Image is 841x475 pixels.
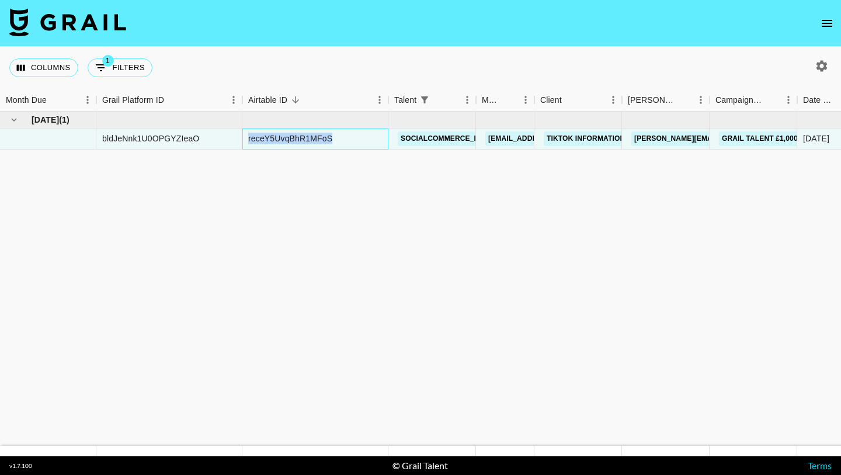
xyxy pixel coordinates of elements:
div: v 1.7.100 [9,462,32,470]
div: Manager [476,89,534,112]
span: ( 1 ) [59,114,69,126]
div: © Grail Talent [392,460,448,471]
a: TikTok Information Technologies UK Limited [544,131,730,146]
button: Sort [47,92,63,108]
button: Sort [501,92,517,108]
div: 1 active filter [416,92,433,108]
button: Menu [604,91,622,109]
div: 11/09/2025 [803,133,829,144]
a: Terms [808,460,832,471]
button: open drawer [815,12,839,35]
div: Date Created [803,89,836,112]
button: Sort [763,92,780,108]
button: Sort [562,92,578,108]
div: Airtable ID [248,89,287,112]
a: [PERSON_NAME][EMAIL_ADDRESS][DOMAIN_NAME] [631,131,822,146]
button: Select columns [9,58,78,77]
div: bldJeNnk1U0OPGYZIeaO [102,133,199,144]
div: Client [540,89,562,112]
button: Menu [371,91,388,109]
div: [PERSON_NAME] [628,89,676,112]
div: Manager [482,89,501,112]
button: Sort [287,92,304,108]
button: Menu [225,91,242,109]
div: Month Due [6,89,47,112]
div: Talent [394,89,416,112]
div: Grail Platform ID [96,89,242,112]
span: 1 [102,55,114,67]
a: [EMAIL_ADDRESS][DOMAIN_NAME] [485,131,616,146]
div: Campaign (Type) [710,89,797,112]
button: Menu [517,91,534,109]
button: Sort [433,92,449,108]
div: Booker [622,89,710,112]
div: Campaign (Type) [715,89,763,112]
button: Sort [676,92,692,108]
div: Client [534,89,622,112]
div: Talent [388,89,476,112]
button: Sort [164,92,180,108]
button: hide children [6,112,22,128]
div: Airtable ID [242,89,388,112]
button: Menu [692,91,710,109]
button: Menu [79,91,96,109]
button: Menu [780,91,797,109]
button: Show filters [416,92,433,108]
div: receY5UvqBhR1MFoS [248,133,332,144]
span: [DATE] [32,114,59,126]
button: Menu [458,91,476,109]
img: Grail Talent [9,8,126,36]
button: Show filters [88,58,152,77]
div: Grail Platform ID [102,89,164,112]
a: socialcommerce_incentive_uk [398,131,529,146]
